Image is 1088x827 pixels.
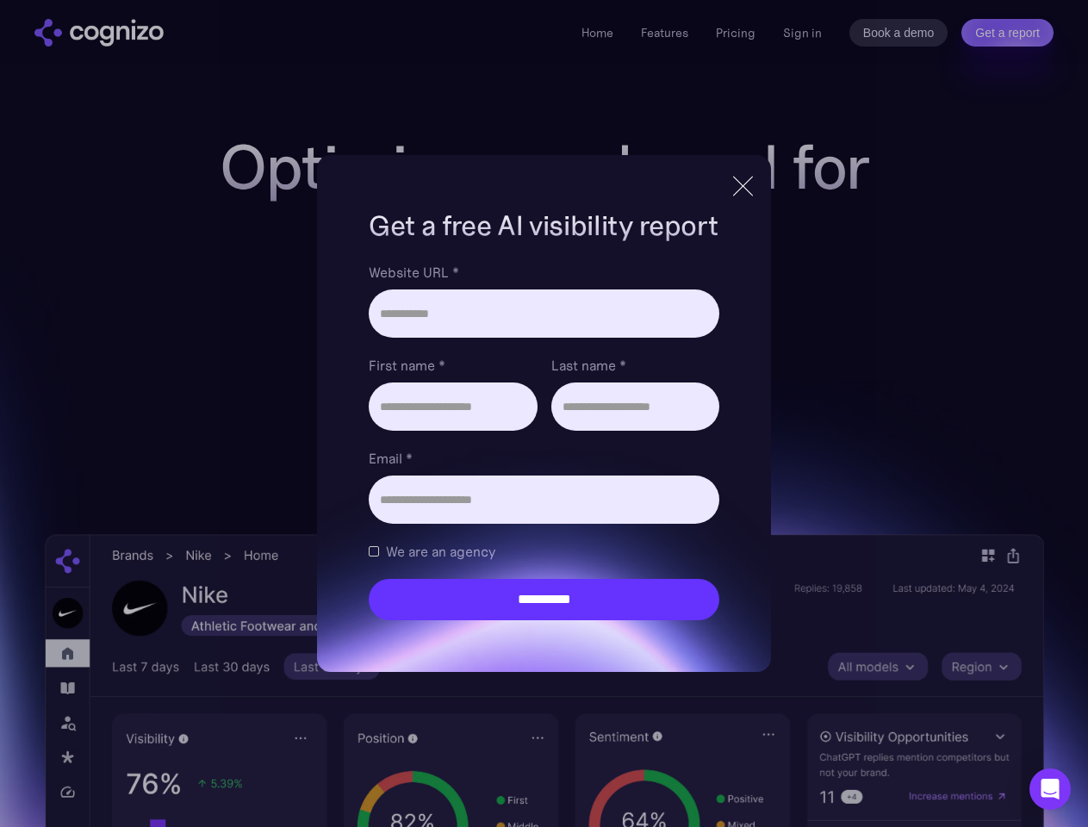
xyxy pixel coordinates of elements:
[551,355,719,376] label: Last name *
[369,262,718,620] form: Brand Report Form
[369,262,718,283] label: Website URL *
[369,207,718,245] h1: Get a free AI visibility report
[369,448,718,469] label: Email *
[369,355,537,376] label: First name *
[1029,768,1071,810] div: Open Intercom Messenger
[386,541,495,562] span: We are an agency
